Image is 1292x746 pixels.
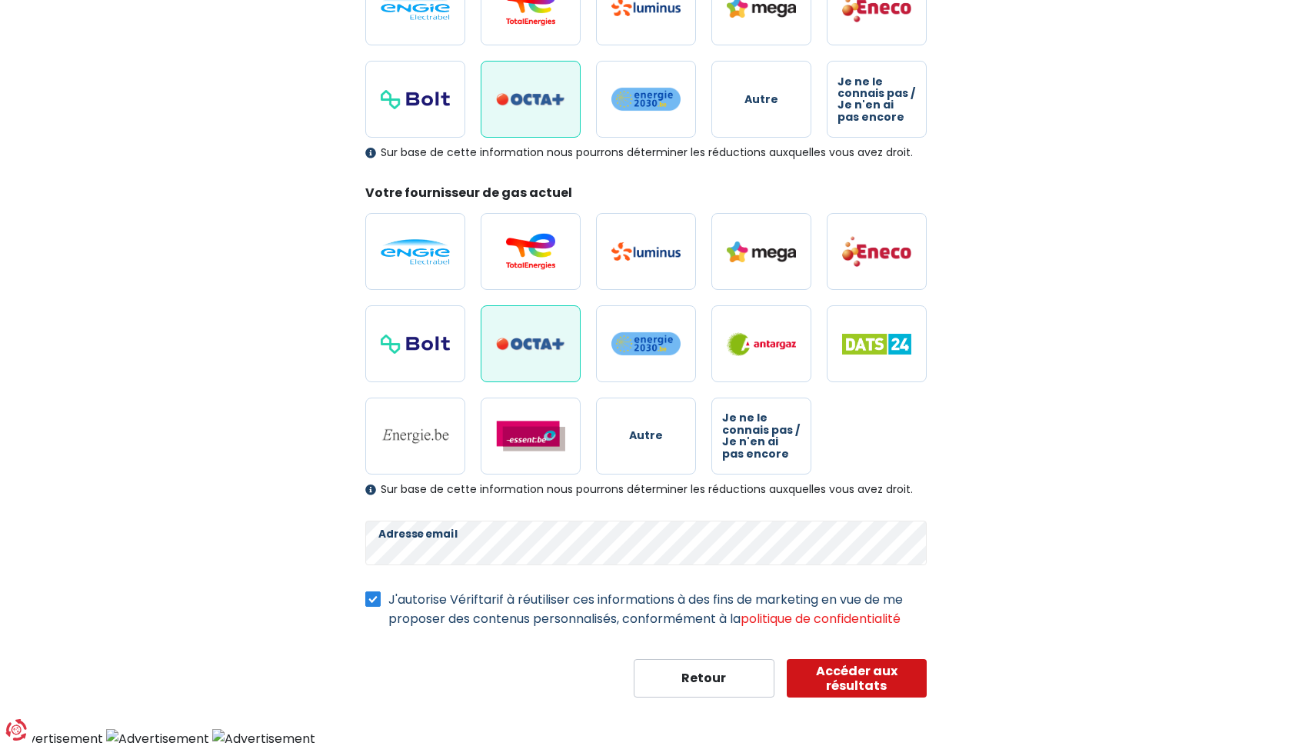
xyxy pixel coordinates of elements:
[365,146,927,159] div: Sur base de cette information nous pourrons déterminer les réductions auxquelles vous avez droit.
[365,184,927,208] legend: Votre fournisseur de gas actuel
[611,87,681,112] img: Energie2030
[634,659,774,698] button: Retour
[496,338,565,351] img: Octa+
[842,334,911,355] img: Dats 24
[611,242,681,261] img: Luminus
[496,421,565,451] img: Essent
[727,241,796,262] img: Mega
[842,235,911,268] img: Eneco
[629,430,663,441] span: Autre
[611,331,681,356] img: Energie2030
[365,483,927,496] div: Sur base de cette information nous pourrons déterminer les réductions auxquelles vous avez droit.
[837,76,916,124] span: Je ne le connais pas / Je n'en ai pas encore
[388,590,927,628] label: J'autorise Vériftarif à réutiliser ces informations à des fins de marketing en vue de me proposer...
[381,90,450,109] img: Bolt
[741,610,901,628] a: politique de confidentialité
[496,233,565,270] img: Total Energies / Lampiris
[727,332,796,356] img: Antargaz
[496,93,565,106] img: Octa+
[744,94,778,105] span: Autre
[787,659,927,698] button: Accéder aux résultats
[381,428,450,445] img: Energie.be
[722,412,801,460] span: Je ne le connais pas / Je n'en ai pas encore
[381,335,450,354] img: Bolt
[381,239,450,265] img: Engie / Electrabel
